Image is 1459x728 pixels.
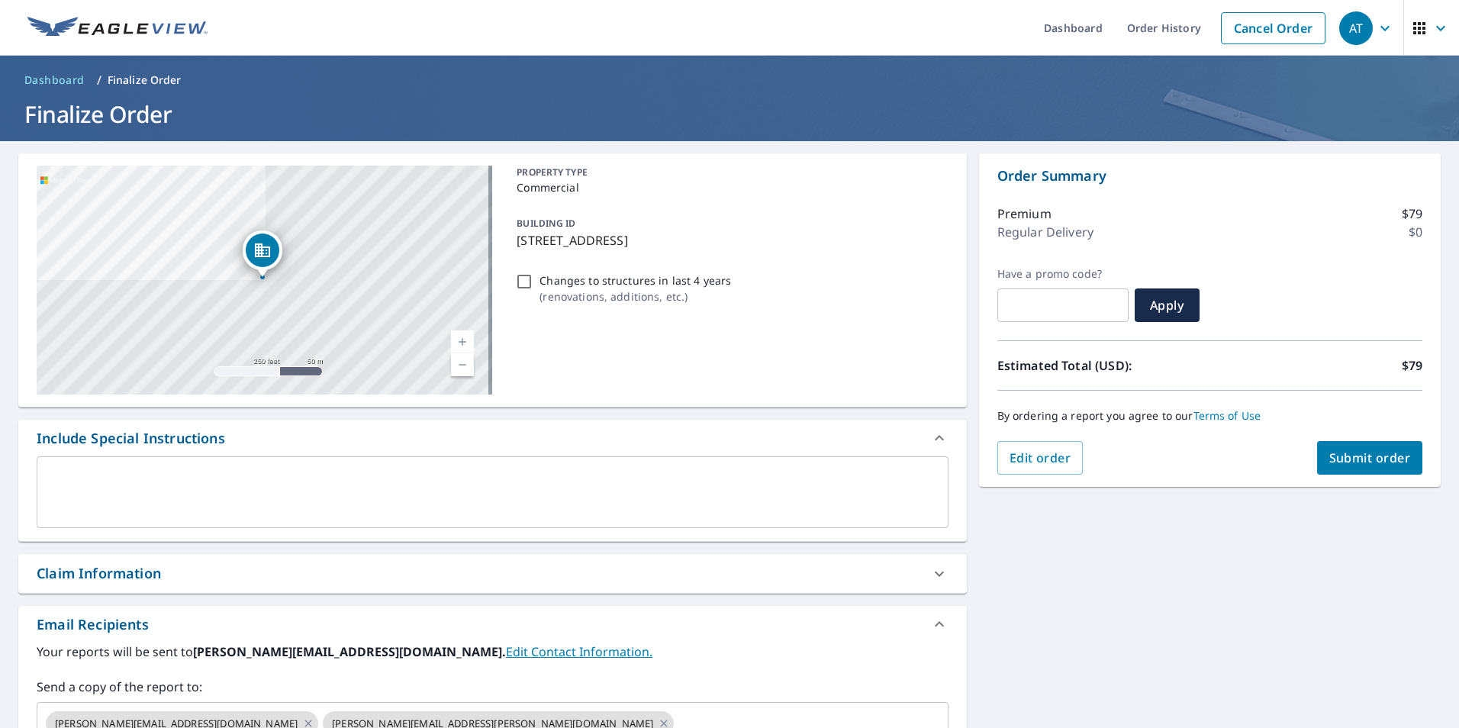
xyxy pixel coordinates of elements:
[27,17,208,40] img: EV Logo
[18,68,1441,92] nav: breadcrumb
[997,267,1129,281] label: Have a promo code?
[451,353,474,376] a: Current Level 17, Zoom Out
[193,643,506,660] b: [PERSON_NAME][EMAIL_ADDRESS][DOMAIN_NAME].
[1135,288,1200,322] button: Apply
[1339,11,1373,45] div: AT
[24,72,85,88] span: Dashboard
[997,356,1210,375] p: Estimated Total (USD):
[451,330,474,353] a: Current Level 17, Zoom In
[18,68,91,92] a: Dashboard
[517,166,942,179] p: PROPERTY TYPE
[18,606,967,643] div: Email Recipients
[243,230,282,278] div: Dropped pin, building 1, Commercial property, 2903 Akron Rd Wooster, OH 44691
[997,205,1052,223] p: Premium
[97,71,101,89] li: /
[997,223,1093,241] p: Regular Delivery
[997,441,1084,475] button: Edit order
[37,678,949,696] label: Send a copy of the report to:
[1402,205,1422,223] p: $79
[1402,356,1422,375] p: $79
[37,614,149,635] div: Email Recipients
[37,563,161,584] div: Claim Information
[997,166,1422,186] p: Order Summary
[506,643,652,660] a: EditContactInfo
[18,420,967,456] div: Include Special Instructions
[108,72,182,88] p: Finalize Order
[1193,408,1261,423] a: Terms of Use
[517,179,942,195] p: Commercial
[1317,441,1423,475] button: Submit order
[37,643,949,661] label: Your reports will be sent to
[1221,12,1325,44] a: Cancel Order
[37,428,225,449] div: Include Special Instructions
[539,288,731,304] p: ( renovations, additions, etc. )
[997,409,1422,423] p: By ordering a report you agree to our
[1010,449,1071,466] span: Edit order
[18,98,1441,130] h1: Finalize Order
[1147,297,1187,314] span: Apply
[539,272,731,288] p: Changes to structures in last 4 years
[18,554,967,593] div: Claim Information
[1409,223,1422,241] p: $0
[517,231,942,250] p: [STREET_ADDRESS]
[517,217,575,230] p: BUILDING ID
[1329,449,1411,466] span: Submit order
